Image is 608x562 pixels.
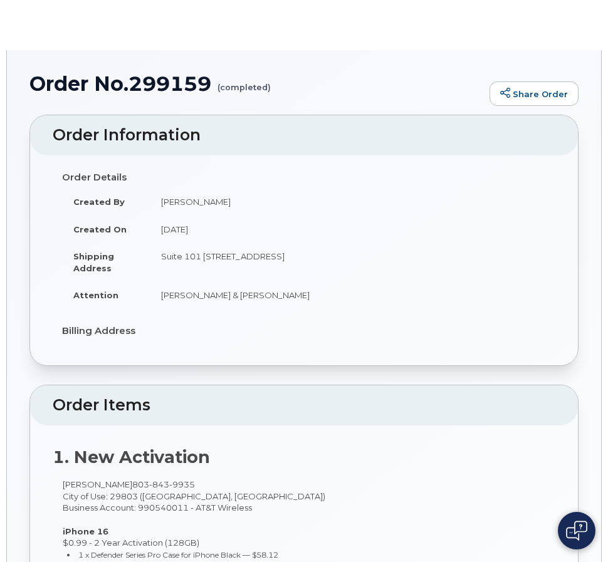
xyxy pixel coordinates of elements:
h2: Order Items [53,397,555,414]
a: Share Order [490,81,579,107]
strong: Created On [73,224,127,234]
td: [PERSON_NAME] [150,188,546,216]
h4: Order Details [62,172,546,183]
span: 9935 [169,479,195,489]
strong: iPhone 16 [63,526,108,536]
h1: Order No.299159 [29,73,483,95]
span: 843 [149,479,169,489]
small: 1 x Defender Series Pro Case for iPhone Black — $58.12 [78,550,278,559]
strong: 1. New Activation [53,447,210,467]
strong: Shipping Address [73,251,114,273]
td: Suite 101 [STREET_ADDRESS] [150,242,546,281]
strong: Attention [73,290,118,300]
img: Open chat [566,521,587,541]
td: [DATE] [150,216,546,243]
td: [PERSON_NAME] & [PERSON_NAME] [150,281,546,309]
small: (completed) [218,73,271,92]
strong: Created By [73,197,125,207]
span: 803 [132,479,195,489]
h2: Order Information [53,127,555,144]
h4: Billing Address [62,326,546,336]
